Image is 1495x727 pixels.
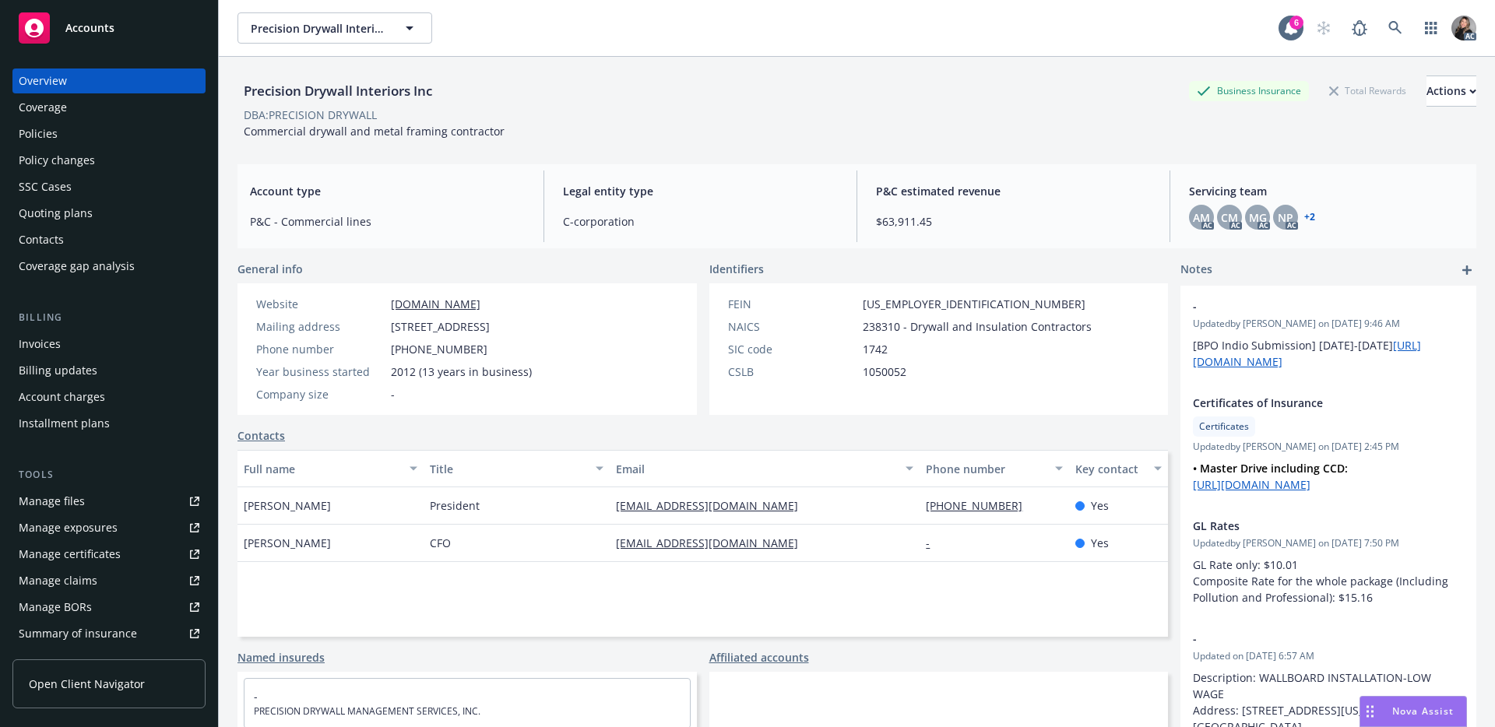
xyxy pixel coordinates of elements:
div: Certificates of InsuranceCertificatesUpdatedby [PERSON_NAME] on [DATE] 2:45 PM• Master Drive incl... [1180,382,1476,505]
span: [PERSON_NAME] [244,497,331,514]
a: Manage exposures [12,515,206,540]
div: Website [256,296,385,312]
div: Billing updates [19,358,97,383]
button: Precision Drywall Interiors Inc [237,12,432,44]
div: Billing [12,310,206,325]
a: Coverage gap analysis [12,254,206,279]
a: Quoting plans [12,201,206,226]
a: Overview [12,68,206,93]
span: Open Client Navigator [29,676,145,692]
span: [US_EMPLOYER_IDENTIFICATION_NUMBER] [863,296,1085,312]
p: [BPO Indio Submission] [DATE]-[DATE] [1193,337,1464,370]
div: Precision Drywall Interiors Inc [237,81,438,101]
div: Summary of insurance [19,621,137,646]
a: Invoices [12,332,206,356]
span: 1742 [863,341,888,357]
span: PRECISION DRYWALL MANAGEMENT SERVICES, INC. [254,704,681,718]
a: [DOMAIN_NAME] [391,297,480,311]
a: Manage certificates [12,542,206,567]
div: Business Insurance [1189,81,1309,100]
span: $63,911.45 [876,213,1151,230]
span: [PERSON_NAME] [244,535,331,551]
button: Full name [237,450,424,487]
div: Manage files [19,489,85,514]
span: Legal entity type [563,183,838,199]
div: GL RatesUpdatedby [PERSON_NAME] on [DATE] 7:50 PMGL Rate only: $10.01 Composite Rate for the whol... [1180,505,1476,618]
div: SSC Cases [19,174,72,199]
a: Report a Bug [1344,12,1375,44]
a: [PHONE_NUMBER] [926,498,1035,513]
div: CSLB [728,363,857,380]
a: Start snowing [1308,12,1339,44]
div: Manage BORs [19,595,92,620]
p: GL Rate only: $10.01 Composite Rate for the whole package (Including Pollution and Professional):... [1193,557,1464,606]
a: Installment plans [12,411,206,436]
div: Full name [244,461,400,477]
a: Manage BORs [12,595,206,620]
div: Phone number [926,461,1045,477]
button: Email [610,450,920,487]
div: Quoting plans [19,201,93,226]
div: Coverage gap analysis [19,254,135,279]
div: Installment plans [19,411,110,436]
a: Affiliated accounts [709,649,809,666]
span: NP [1278,209,1293,226]
div: NAICS [728,318,857,335]
a: Manage files [12,489,206,514]
span: CFO [430,535,451,551]
div: -Updatedby [PERSON_NAME] on [DATE] 9:46 AM[BPO Indio Submission] [DATE]-[DATE][URL][DOMAIN_NAME] [1180,286,1476,382]
button: Nova Assist [1360,696,1467,727]
span: CM [1221,209,1238,226]
span: Identifiers [709,261,764,277]
div: Phone number [256,341,385,357]
div: Key contact [1075,461,1145,477]
span: Servicing team [1189,183,1464,199]
a: Switch app [1416,12,1447,44]
div: Account charges [19,385,105,409]
span: General info [237,261,303,277]
span: Certificates [1199,420,1249,434]
div: Actions [1426,76,1476,106]
div: DBA: PRECISION DRYWALL [244,107,377,123]
div: Mailing address [256,318,385,335]
div: Title [430,461,586,477]
span: MG [1249,209,1267,226]
button: Phone number [920,450,1068,487]
div: Overview [19,68,67,93]
span: Commercial drywall and metal framing contractor [244,124,505,139]
a: Coverage [12,95,206,120]
span: [STREET_ADDRESS] [391,318,490,335]
a: Policies [12,121,206,146]
div: Coverage [19,95,67,120]
a: SSC Cases [12,174,206,199]
span: Nova Assist [1392,704,1454,718]
a: Accounts [12,6,206,50]
span: P&C estimated revenue [876,183,1151,199]
div: Contacts [19,227,64,252]
span: Yes [1091,497,1109,514]
div: Total Rewards [1321,81,1414,100]
a: Contacts [12,227,206,252]
a: Manage claims [12,568,206,593]
span: Accounts [65,22,114,34]
span: P&C - Commercial lines [250,213,525,230]
button: Title [424,450,610,487]
a: +2 [1304,212,1315,222]
a: Named insureds [237,649,325,666]
span: Account type [250,183,525,199]
div: Email [616,461,896,477]
button: Key contact [1069,450,1168,487]
a: [EMAIL_ADDRESS][DOMAIN_NAME] [616,498,811,513]
span: Updated by [PERSON_NAME] on [DATE] 9:46 AM [1193,317,1464,331]
a: - [254,689,258,704]
a: Policy changes [12,148,206,173]
button: Actions [1426,76,1476,107]
div: Tools [12,467,206,483]
a: - [926,536,942,550]
a: Account charges [12,385,206,409]
span: - [1193,298,1423,314]
strong: • Master Drive including CCD: [1193,461,1348,476]
a: Contacts [237,427,285,444]
a: Billing updates [12,358,206,383]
